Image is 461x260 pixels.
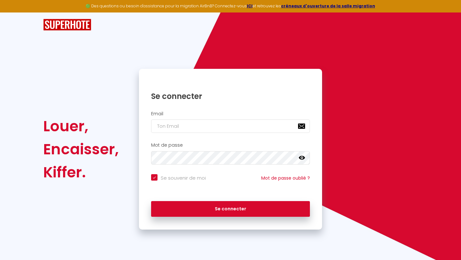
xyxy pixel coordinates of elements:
[43,115,119,138] div: Louer,
[151,111,310,117] h2: Email
[151,119,310,133] input: Ton Email
[281,3,375,9] a: créneaux d'ouverture de la salle migration
[261,175,310,181] a: Mot de passe oublié ?
[247,3,253,9] a: ICI
[43,161,119,184] div: Kiffer.
[151,91,310,101] h1: Se connecter
[151,142,310,148] h2: Mot de passe
[43,19,91,31] img: SuperHote logo
[43,138,119,161] div: Encaisser,
[151,201,310,217] button: Se connecter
